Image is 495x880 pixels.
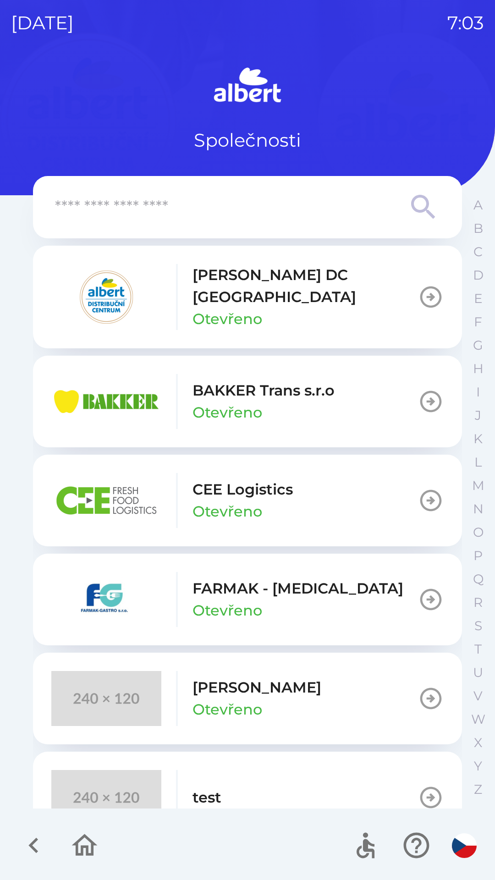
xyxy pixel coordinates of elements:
[467,287,489,310] button: E
[467,404,489,427] button: J
[473,337,483,353] p: G
[467,754,489,778] button: Y
[33,653,462,744] button: [PERSON_NAME]Otevřeno
[192,478,293,500] p: CEE Logistics
[467,778,489,801] button: Z
[475,407,481,423] p: J
[473,267,484,283] p: D
[474,618,482,634] p: S
[467,474,489,497] button: M
[473,594,483,610] p: R
[467,334,489,357] button: G
[474,454,482,470] p: L
[447,9,484,37] p: 7:03
[474,758,482,774] p: Y
[467,567,489,591] button: Q
[51,671,161,726] img: 240x120
[467,217,489,240] button: B
[467,684,489,708] button: V
[467,521,489,544] button: O
[474,291,483,307] p: E
[11,9,74,37] p: [DATE]
[192,308,262,330] p: Otevřeno
[33,356,462,447] button: BAKKER Trans s.r.oOtevřeno
[467,264,489,287] button: D
[51,374,161,429] img: eba99837-dbda-48f3-8a63-9647f5990611.png
[467,451,489,474] button: L
[467,638,489,661] button: T
[467,731,489,754] button: X
[33,752,462,843] button: test
[473,548,483,564] p: P
[467,380,489,404] button: I
[51,572,161,627] img: 5ee10d7b-21a5-4c2b-ad2f-5ef9e4226557.png
[474,781,482,797] p: Z
[467,240,489,264] button: C
[467,614,489,638] button: S
[192,786,221,808] p: test
[471,711,485,727] p: W
[194,126,301,154] p: Společnosti
[473,197,483,213] p: A
[467,310,489,334] button: F
[474,641,482,657] p: T
[33,455,462,546] button: CEE LogisticsOtevřeno
[473,431,483,447] p: K
[473,220,483,236] p: B
[33,64,462,108] img: Logo
[192,698,262,720] p: Otevřeno
[473,501,484,517] p: N
[51,770,161,825] img: 240x120
[473,361,484,377] p: H
[51,473,161,528] img: ba8847e2-07ef-438b-a6f1-28de549c3032.png
[192,264,418,308] p: [PERSON_NAME] DC [GEOGRAPHIC_DATA]
[192,676,321,698] p: [PERSON_NAME]
[467,591,489,614] button: R
[192,577,403,599] p: FARMAK - [MEDICAL_DATA]
[467,661,489,684] button: U
[192,401,262,423] p: Otevřeno
[473,571,484,587] p: Q
[473,688,483,704] p: V
[467,427,489,451] button: K
[467,193,489,217] button: A
[33,246,462,348] button: [PERSON_NAME] DC [GEOGRAPHIC_DATA]Otevřeno
[467,544,489,567] button: P
[192,379,335,401] p: BAKKER Trans s.r.o
[51,269,161,324] img: 092fc4fe-19c8-4166-ad20-d7efd4551fba.png
[476,384,480,400] p: I
[452,833,477,858] img: cs flag
[472,478,484,494] p: M
[467,357,489,380] button: H
[467,708,489,731] button: W
[474,735,482,751] p: X
[467,497,489,521] button: N
[192,599,262,621] p: Otevřeno
[473,244,483,260] p: C
[473,665,483,681] p: U
[33,554,462,645] button: FARMAK - [MEDICAL_DATA]Otevřeno
[192,500,262,522] p: Otevřeno
[473,524,484,540] p: O
[474,314,482,330] p: F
